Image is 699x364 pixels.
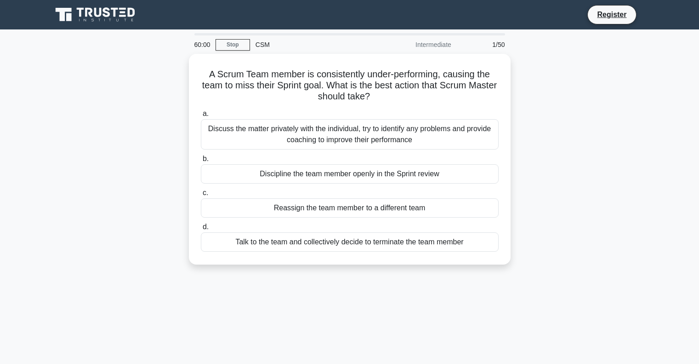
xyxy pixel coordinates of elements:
span: a. [203,110,209,117]
span: b. [203,155,209,162]
div: Talk to the team and collectively decide to terminate the team member [201,232,499,252]
a: Stop [216,39,250,51]
span: c. [203,189,208,196]
div: Intermediate [376,35,457,54]
span: d. [203,223,209,231]
div: CSM [250,35,376,54]
div: 60:00 [189,35,216,54]
h5: A Scrum Team member is consistently under-performing, causing the team to miss their Sprint goal.... [200,69,500,103]
div: 1/50 [457,35,511,54]
a: Register [591,9,632,20]
div: Reassign the team member to a different team [201,198,499,218]
div: Discuss the matter privately with the individual, try to identify any problems and provide coachi... [201,119,499,150]
div: Discipline the team member openly in the Sprint review [201,164,499,184]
